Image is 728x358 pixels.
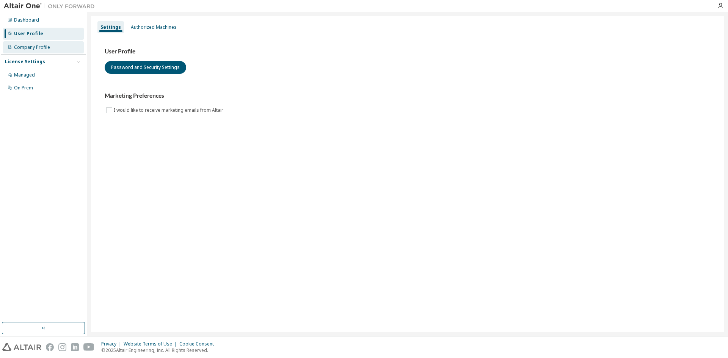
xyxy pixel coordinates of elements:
div: Cookie Consent [179,341,218,347]
h3: User Profile [105,48,711,55]
div: Authorized Machines [131,24,177,30]
div: On Prem [14,85,33,91]
img: youtube.svg [83,343,94,351]
div: Managed [14,72,35,78]
h3: Marketing Preferences [105,92,711,100]
div: Website Terms of Use [124,341,179,347]
div: License Settings [5,59,45,65]
img: altair_logo.svg [2,343,41,351]
div: User Profile [14,31,43,37]
img: Altair One [4,2,99,10]
label: I would like to receive marketing emails from Altair [114,106,225,115]
div: Settings [100,24,121,30]
button: Password and Security Settings [105,61,186,74]
p: © 2025 Altair Engineering, Inc. All Rights Reserved. [101,347,218,353]
img: linkedin.svg [71,343,79,351]
img: instagram.svg [58,343,66,351]
div: Company Profile [14,44,50,50]
div: Dashboard [14,17,39,23]
img: facebook.svg [46,343,54,351]
div: Privacy [101,341,124,347]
